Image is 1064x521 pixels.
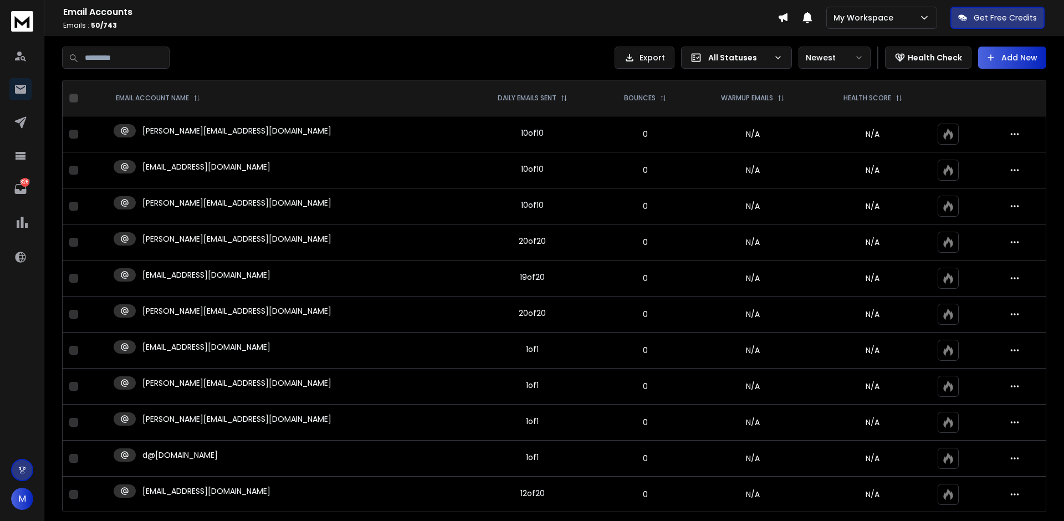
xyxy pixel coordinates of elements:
p: 0 [606,273,684,284]
p: 0 [606,489,684,500]
td: N/A [691,224,814,260]
td: N/A [691,369,814,405]
td: N/A [691,297,814,333]
p: N/A [821,201,924,212]
p: [PERSON_NAME][EMAIL_ADDRESS][DOMAIN_NAME] [142,197,331,208]
p: 0 [606,345,684,356]
td: N/A [691,116,814,152]
p: N/A [821,237,924,248]
button: M [11,488,33,510]
td: N/A [691,152,814,188]
button: Add New [978,47,1046,69]
td: N/A [691,260,814,297]
div: 10 of 10 [521,200,544,211]
span: 50 / 743 [91,21,117,30]
p: N/A [821,345,924,356]
div: 20 of 20 [519,236,546,247]
p: Emails : [63,21,777,30]
p: N/A [821,417,924,428]
p: Health Check [908,52,962,63]
td: N/A [691,477,814,513]
button: Health Check [885,47,971,69]
img: logo [11,11,33,32]
p: N/A [821,309,924,320]
p: 8261 [21,178,29,187]
div: EMAIL ACCOUNT NAME [116,94,200,103]
button: Export [615,47,674,69]
p: 0 [606,201,684,212]
p: [PERSON_NAME][EMAIL_ADDRESS][DOMAIN_NAME] [142,233,331,244]
p: [PERSON_NAME][EMAIL_ADDRESS][DOMAIN_NAME] [142,125,331,136]
td: N/A [691,188,814,224]
td: N/A [691,441,814,477]
td: N/A [691,405,814,441]
p: 0 [606,237,684,248]
p: N/A [821,381,924,392]
button: Get Free Credits [950,7,1045,29]
h1: Email Accounts [63,6,777,19]
p: [EMAIL_ADDRESS][DOMAIN_NAME] [142,486,270,497]
p: 0 [606,417,684,428]
p: My Workspace [833,12,898,23]
p: N/A [821,165,924,176]
p: [PERSON_NAME][EMAIL_ADDRESS][DOMAIN_NAME] [142,413,331,425]
p: All Statuses [708,52,769,63]
p: [EMAIL_ADDRESS][DOMAIN_NAME] [142,269,270,280]
div: 1 of 1 [526,380,539,391]
p: [PERSON_NAME][EMAIL_ADDRESS][DOMAIN_NAME] [142,377,331,389]
p: [EMAIL_ADDRESS][DOMAIN_NAME] [142,161,270,172]
div: 12 of 20 [520,488,545,499]
p: N/A [821,489,924,500]
div: 1 of 1 [526,344,539,355]
p: WARMUP EMAILS [721,94,773,103]
p: BOUNCES [624,94,656,103]
p: Get Free Credits [974,12,1037,23]
p: N/A [821,453,924,464]
div: 19 of 20 [520,272,545,283]
p: 0 [606,309,684,320]
div: 20 of 20 [519,308,546,319]
div: 10 of 10 [521,164,544,175]
button: Newest [799,47,871,69]
td: N/A [691,333,814,369]
p: N/A [821,129,924,140]
a: 8261 [9,178,32,200]
div: 10 of 10 [521,127,544,139]
p: HEALTH SCORE [843,94,891,103]
p: N/A [821,273,924,284]
p: DAILY EMAILS SENT [498,94,556,103]
p: [PERSON_NAME][EMAIL_ADDRESS][DOMAIN_NAME] [142,305,331,316]
p: 0 [606,453,684,464]
div: 1 of 1 [526,452,539,463]
div: 1 of 1 [526,416,539,427]
p: 0 [606,381,684,392]
p: 0 [606,165,684,176]
p: [EMAIL_ADDRESS][DOMAIN_NAME] [142,341,270,353]
p: d@[DOMAIN_NAME] [142,450,218,461]
p: 0 [606,129,684,140]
